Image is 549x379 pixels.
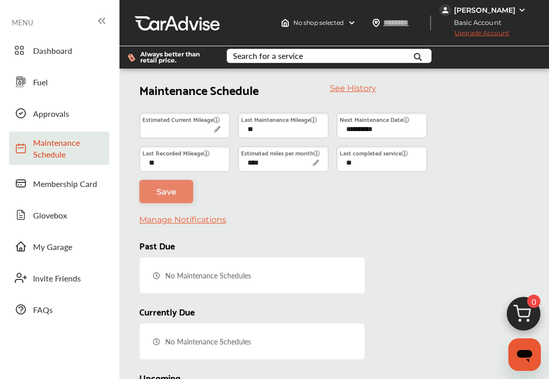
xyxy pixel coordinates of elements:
[430,15,431,30] img: header-divider.bc55588e.svg
[439,4,451,16] img: jVpblrzwTbfkPYzPPzSLxeg0AAAAASUVORK5CYII=
[9,265,109,291] a: Invite Friends
[139,237,175,253] span: Past Due
[281,19,289,27] img: header-home-logo.8d720a4f.svg
[9,100,109,127] a: Approvals
[163,268,253,282] span: No Maintenance Schedules
[33,76,104,88] span: Fuel
[140,51,210,64] span: Always better than retail price.
[518,6,526,14] img: WGsFRI8htEPBVLJbROoPRyZpYNWhNONpIPPETTm6eUC0GeLEiAAAAAElFTkSuQmCC
[9,233,109,260] a: My Garage
[372,19,380,27] img: location_vector.a44bc228.svg
[340,114,409,124] label: Next Maintenance Date
[139,215,226,225] a: Manage Notifications
[241,114,317,124] label: Last Maintenance Mileage
[139,180,193,203] a: Save
[348,19,356,27] img: header-down-arrow.9dd2ce7d.svg
[440,17,509,28] span: Basic Account
[527,295,540,308] span: 0
[439,29,509,42] span: Upgrade Account
[12,18,33,26] span: MENU
[33,304,104,315] span: FAQs
[142,147,209,158] label: Last Recorded Mileage
[33,241,104,252] span: My Garage
[139,303,195,319] span: Currently Due
[340,147,408,158] label: Last completed service
[139,82,259,98] h1: Maintenance Schedule
[33,178,104,189] span: Membership Card
[9,202,109,228] a: Glovebox
[33,45,104,56] span: Dashboard
[128,53,135,62] img: dollor_label_vector.a70140d1.svg
[9,37,109,64] a: Dashboard
[33,137,104,160] span: Maintenance Schedule
[293,19,344,27] span: No shop selected
[454,6,515,15] div: [PERSON_NAME]
[33,272,104,284] span: Invite Friends
[157,187,176,197] span: Save
[241,147,320,158] label: Estimated miles per month
[508,338,541,371] iframe: Button to launch messaging window
[9,296,109,323] a: FAQs
[9,170,109,197] a: Membership Card
[330,83,376,93] a: See History
[9,132,109,165] a: Maintenance Schedule
[233,52,303,60] div: Search for a service
[33,209,104,221] span: Glovebox
[33,108,104,119] span: Approvals
[163,334,253,349] span: No Maintenance Schedules
[499,292,548,341] img: cart_icon.3d0951e8.svg
[9,69,109,95] a: Fuel
[142,114,220,124] label: Estimated Current Mileage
